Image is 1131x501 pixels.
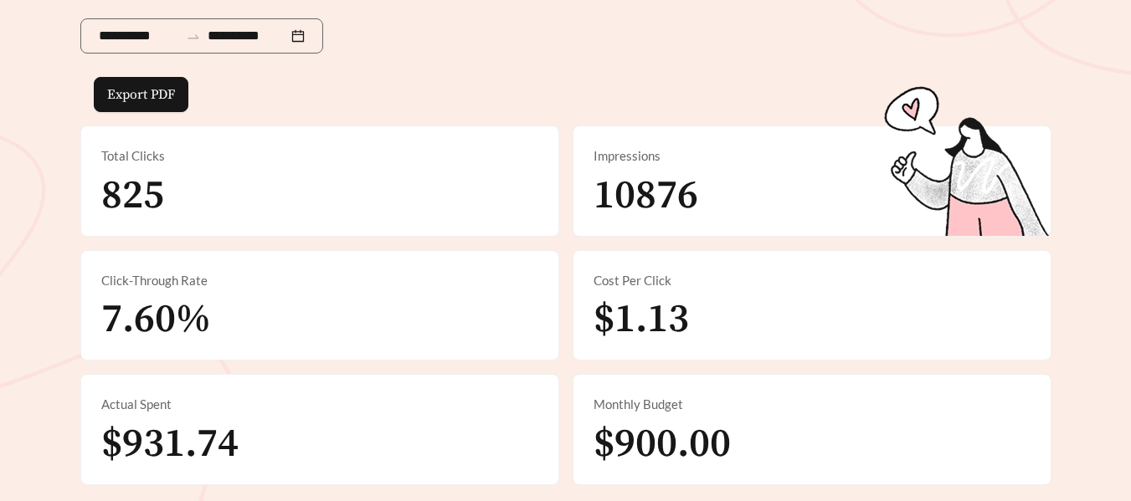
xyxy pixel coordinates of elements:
div: Impressions [594,146,1031,166]
div: Cost Per Click [594,271,1031,290]
button: Export PDF [94,77,188,112]
span: $900.00 [594,419,731,469]
div: Actual Spent [101,395,538,414]
span: Export PDF [107,84,175,105]
span: to [186,28,201,43]
span: swap-right [186,29,201,44]
span: $931.74 [101,419,239,469]
span: 7.60% [101,294,211,345]
div: Total Clicks [101,146,538,166]
span: $1.13 [594,294,689,345]
span: 825 [101,171,164,221]
span: 10876 [594,171,698,221]
div: Click-Through Rate [101,271,538,290]
div: Monthly Budget [594,395,1031,414]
